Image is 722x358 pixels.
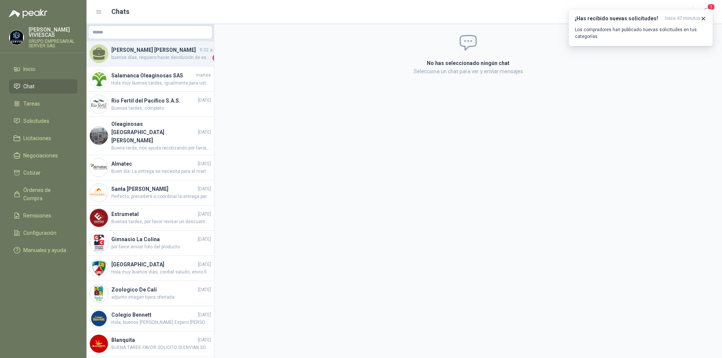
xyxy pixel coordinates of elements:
h4: Almatec [111,160,196,168]
span: buenos días, requiero hacer devolución de este producto ya que llego muy ancha [111,54,211,62]
img: Company Logo [90,127,108,145]
h4: Rio Fertil del Pacífico S.A.S. [111,97,196,105]
span: Perfecto, precederé a coordinar la entrega para el día martes. Se lo agradezco mucho. [111,193,211,200]
span: [DATE] [198,236,211,243]
img: Company Logo [90,335,108,353]
a: Company LogoZoologico De Cali[DATE]adjunto imagen tijera ofertada [86,281,214,306]
span: Hola muy buenos días, cordial saludo, envío ficha técnica del producto ofertado. [111,269,211,276]
h4: Santa [PERSON_NAME] [111,185,196,193]
a: Configuración [9,226,77,240]
span: Inicio [23,65,35,73]
span: [DATE] [198,337,211,344]
a: Cotizar [9,166,77,180]
span: BUENA TARDE FAVOR SOLICITO SI ENVIAN SOLICITUD DE COPMPRA POR 2 VALVULAS DE BOLA ACRO INOX 1" X 3... [111,344,211,351]
span: Hola muy buenas tardes, igualmente para ustedes se encuentren muy bien. Le informo que la entrega... [111,80,211,87]
a: Company LogoColegio Bennett[DATE]Hola, buenos [PERSON_NAME] Espero [PERSON_NAME] muy bien! El bra... [86,306,214,331]
p: Selecciona un chat para ver y enviar mensajes [337,67,599,76]
span: 1 [707,3,715,11]
a: Negociaciones [9,148,77,163]
h4: Gimnasio La Colina [111,235,196,243]
span: Tareas [23,100,40,108]
a: Company LogoBlanquita[DATE]BUENA TARDE FAVOR SOLICITO SI ENVIAN SOLICITUD DE COPMPRA POR 2 VALVUL... [86,331,214,356]
img: Company Logo [90,159,108,177]
a: Órdenes de Compra [9,183,77,205]
img: Company Logo [90,234,108,252]
span: martes [196,72,211,79]
h3: ¡Has recibido nuevas solicitudes! [575,15,662,22]
a: [PERSON_NAME] [PERSON_NAME]9:32 a. m.buenos días, requiero hacer devolución de este producto ya q... [86,41,214,66]
span: [DATE] [198,211,211,218]
h1: Chats [111,6,129,17]
h4: Salamanca Oleaginosas SAS [111,71,194,80]
span: [DATE] [198,97,211,104]
a: Chat [9,79,77,94]
h4: Blanquita [111,336,196,344]
h4: Colegio Bennett [111,311,196,319]
p: [PERSON_NAME] VIVIESCAS [29,27,77,38]
span: Buena tarde, nos ayuda recotizando por favor, quedo atenta [111,145,211,152]
a: Manuales y ayuda [9,243,77,257]
span: 9:32 a. m. [200,47,220,54]
img: Company Logo [90,209,108,227]
p: GRUPO EMPRESARIAL SERVER SAS [29,39,77,48]
h4: [GEOGRAPHIC_DATA] [111,260,196,269]
span: Remisiones [23,211,51,220]
button: ¡Has recibido nuevas solicitudes!hace 47 minutos Los compradores han publicado nuevas solicitudes... [569,9,713,46]
a: Company LogoSalamanca Oleaginosas SASmartesHola muy buenas tardes, igualmente para ustedes se enc... [86,66,214,92]
a: Tareas [9,97,77,111]
img: Company Logo [9,30,24,45]
p: Los compradores han publicado nuevas solicitudes en tus categorías. [575,26,707,40]
span: hace 47 minutos [665,15,701,22]
img: Company Logo [90,184,108,202]
span: [DATE] [198,311,211,319]
a: Licitaciones [9,131,77,145]
span: Solicitudes [23,117,49,125]
a: Company LogoOleaginosas [GEOGRAPHIC_DATA][PERSON_NAME][DATE]Buena tarde, nos ayuda recotizando po... [86,117,214,155]
a: Company LogoAlmatec[DATE]Buen dia. La entrega se necesita para el martes 19 [PERSON_NAME] [86,155,214,180]
img: Company Logo [90,70,108,88]
span: 1 [212,54,220,62]
span: por favor enviar foto del producto [111,243,211,251]
a: Company LogoRio Fertil del Pacífico S.A.S.[DATE]Buenas tardes, completo [86,92,214,117]
span: [DATE] [198,160,211,168]
a: Remisiones [9,208,77,223]
span: Negociaciones [23,151,58,160]
a: Inicio [9,62,77,76]
span: Buenas tardes, por favor revisar un descuento total a todos los ítems. Están por encima casi un 4... [111,218,211,225]
span: [DATE] [198,261,211,268]
img: Company Logo [90,284,108,302]
h4: Zoologico De Cali [111,285,196,294]
span: adjunto imagen tijera ofertada [111,294,211,301]
h4: Oleaginosas [GEOGRAPHIC_DATA][PERSON_NAME] [111,120,196,145]
span: Chat [23,82,35,91]
span: Hola, buenos [PERSON_NAME] Espero [PERSON_NAME] muy bien! El brazo hidráulico es para puertas nor... [111,319,211,326]
a: Company LogoEstrumetal[DATE]Buenas tardes, por favor revisar un descuento total a todos los ítems... [86,205,214,231]
span: [DATE] [198,286,211,293]
h4: Estrumetal [111,210,196,218]
img: Company Logo [90,310,108,328]
a: Company LogoSanta [PERSON_NAME][DATE]Perfecto, precederé a coordinar la entrega para el día marte... [86,180,214,205]
span: Cotizar [23,169,41,177]
h4: [PERSON_NAME] [PERSON_NAME] [111,46,198,54]
span: Licitaciones [23,134,51,142]
span: Buen dia. La entrega se necesita para el martes 19 [PERSON_NAME] [111,168,211,175]
span: Buenas tardes, completo [111,105,211,112]
span: [DATE] [198,129,211,136]
img: Company Logo [90,95,108,113]
a: Solicitudes [9,114,77,128]
span: Configuración [23,229,56,237]
a: Company LogoGimnasio La Colina[DATE]por favor enviar foto del producto [86,231,214,256]
img: Company Logo [90,259,108,277]
button: 1 [699,5,713,19]
img: Logo peakr [9,9,47,18]
span: [DATE] [198,186,211,193]
span: Manuales y ayuda [23,246,66,254]
h2: No has seleccionado ningún chat [337,59,599,67]
a: Company Logo[GEOGRAPHIC_DATA][DATE]Hola muy buenos días, cordial saludo, envío ficha técnica del ... [86,256,214,281]
span: Órdenes de Compra [23,186,70,202]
